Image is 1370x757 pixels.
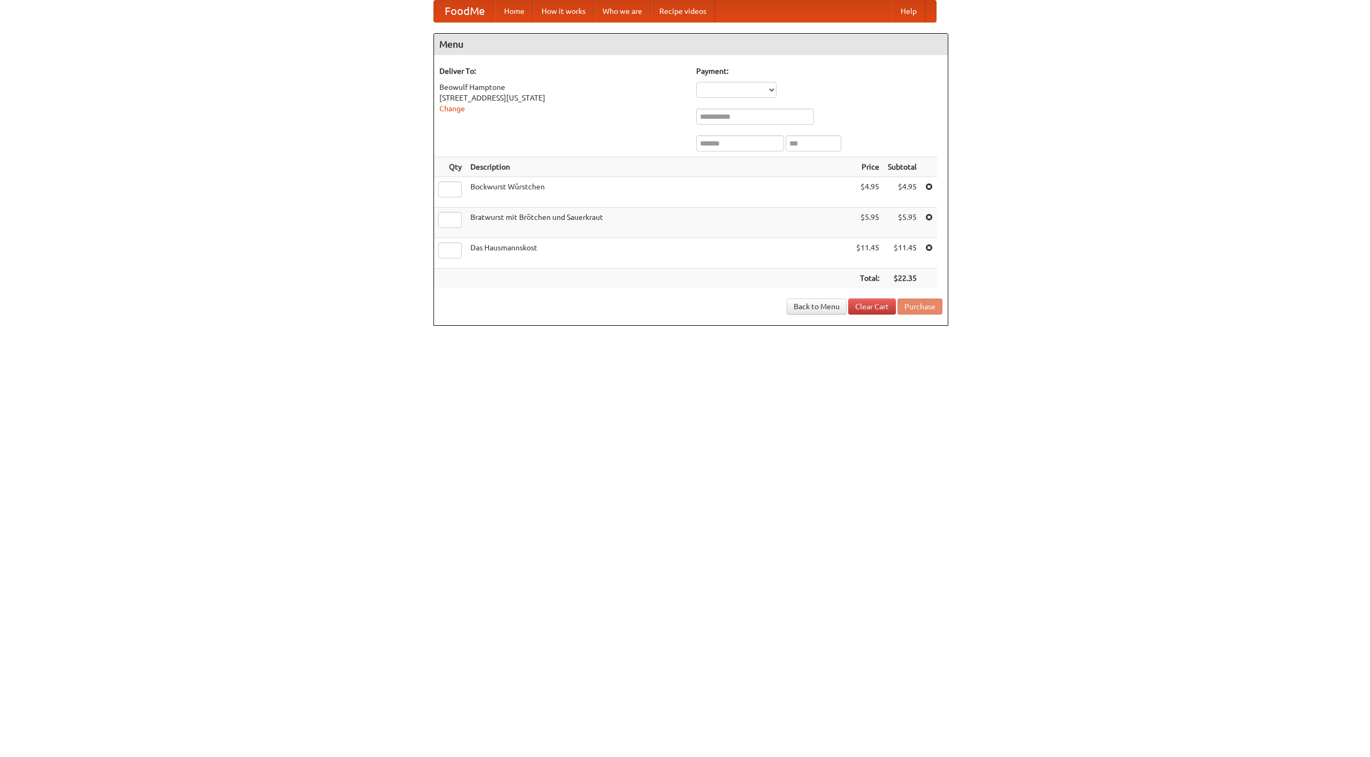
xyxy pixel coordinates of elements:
[852,177,884,208] td: $4.95
[892,1,925,22] a: Help
[852,238,884,269] td: $11.45
[466,208,852,238] td: Bratwurst mit Brötchen und Sauerkraut
[884,157,921,177] th: Subtotal
[439,104,465,113] a: Change
[466,157,852,177] th: Description
[466,177,852,208] td: Bockwurst Würstchen
[466,238,852,269] td: Das Hausmannskost
[439,93,686,103] div: [STREET_ADDRESS][US_STATE]
[884,269,921,288] th: $22.35
[787,299,847,315] a: Back to Menu
[884,208,921,238] td: $5.95
[848,299,896,315] a: Clear Cart
[439,66,686,77] h5: Deliver To:
[496,1,533,22] a: Home
[852,157,884,177] th: Price
[434,34,948,55] h4: Menu
[434,157,466,177] th: Qty
[439,82,686,93] div: Beowulf Hamptone
[884,238,921,269] td: $11.45
[594,1,651,22] a: Who we are
[897,299,942,315] button: Purchase
[852,269,884,288] th: Total:
[884,177,921,208] td: $4.95
[852,208,884,238] td: $5.95
[434,1,496,22] a: FoodMe
[651,1,715,22] a: Recipe videos
[533,1,594,22] a: How it works
[696,66,942,77] h5: Payment:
